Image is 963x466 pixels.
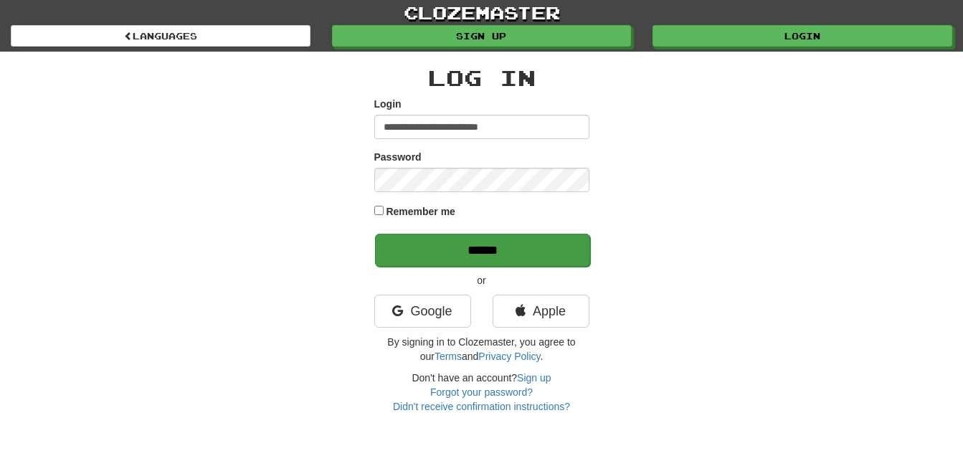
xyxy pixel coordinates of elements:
[374,371,589,414] div: Don't have an account?
[386,204,455,219] label: Remember me
[393,401,570,412] a: Didn't receive confirmation instructions?
[374,66,589,90] h2: Log In
[430,386,533,398] a: Forgot your password?
[374,335,589,363] p: By signing in to Clozemaster, you agree to our and .
[374,295,471,328] a: Google
[478,351,540,362] a: Privacy Policy
[374,273,589,287] p: or
[332,25,632,47] a: Sign up
[374,97,402,111] label: Login
[374,150,422,164] label: Password
[435,351,462,362] a: Terms
[517,372,551,384] a: Sign up
[653,25,952,47] a: Login
[11,25,310,47] a: Languages
[493,295,589,328] a: Apple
